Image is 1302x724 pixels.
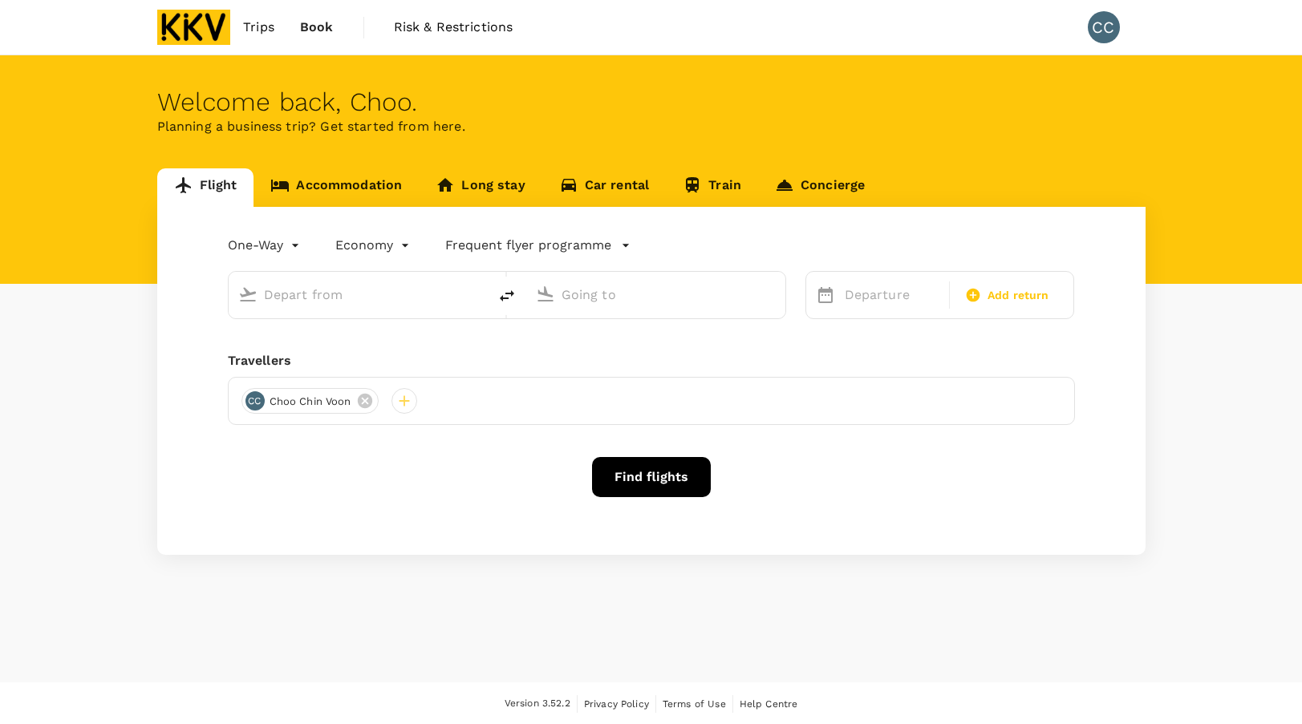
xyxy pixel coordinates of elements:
a: Train [666,168,758,207]
a: Accommodation [254,168,419,207]
button: Frequent flyer programme [445,236,631,255]
span: Trips [243,18,274,37]
span: Choo Chin Voon [260,394,361,410]
a: Flight [157,168,254,207]
input: Going to [562,282,752,307]
span: Terms of Use [663,698,726,710]
p: Departure [845,285,939,305]
button: Open [477,293,480,296]
a: Car rental [542,168,667,207]
span: Book [300,18,334,37]
div: CCChoo Chin Voon [241,388,379,414]
div: Welcome back , Choo . [157,87,1146,117]
button: Find flights [592,457,711,497]
p: Frequent flyer programme [445,236,611,255]
button: Open [774,293,777,296]
button: delete [488,277,526,315]
a: Long stay [419,168,541,207]
div: One-Way [228,233,303,258]
a: Terms of Use [663,695,726,713]
div: Economy [335,233,413,258]
a: Privacy Policy [584,695,649,713]
a: Help Centre [740,695,798,713]
span: Privacy Policy [584,698,649,710]
div: CC [245,391,265,411]
img: KKV Supply Chain Sdn Bhd [157,10,231,45]
span: Risk & Restrictions [394,18,513,37]
div: Travellers [228,351,1075,370]
p: Planning a business trip? Get started from here. [157,117,1146,136]
span: Help Centre [740,698,798,710]
a: Concierge [758,168,882,207]
div: CC [1088,11,1120,43]
span: Add return [988,287,1049,304]
input: Depart from [264,282,454,307]
span: Version 3.52.2 [505,696,570,712]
